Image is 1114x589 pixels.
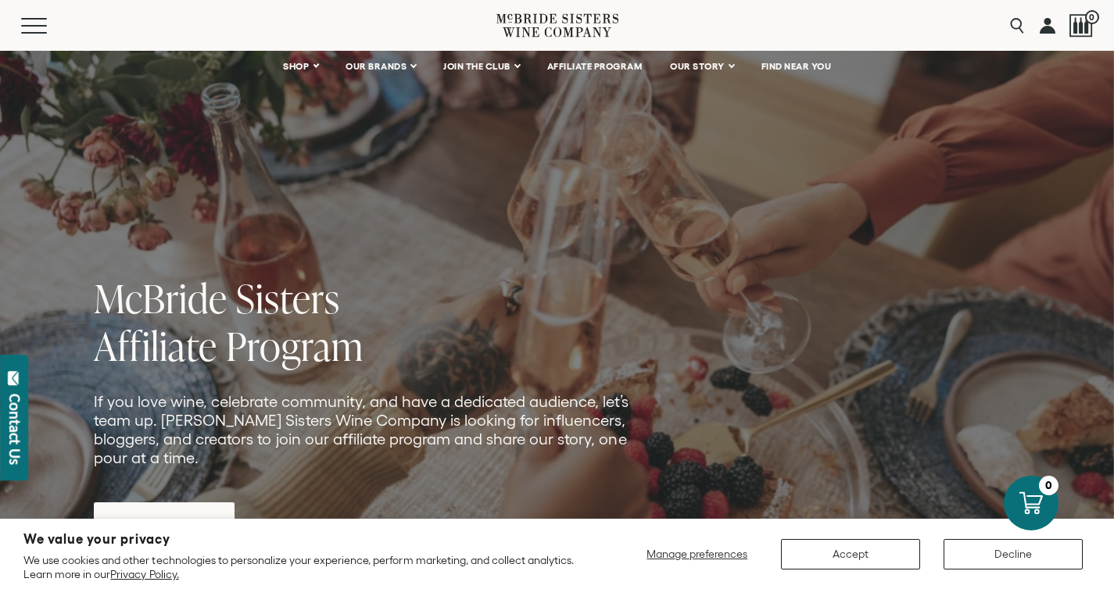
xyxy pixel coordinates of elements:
div: Contact Us [7,394,23,465]
p: We use cookies and other technologies to personalize your experience, perform marketing, and coll... [23,553,584,581]
span: Program [226,319,364,373]
span: McBride [94,271,227,325]
a: OUR STORY [660,51,743,82]
button: Accept [781,539,920,569]
a: FIND NEAR YOU [751,51,842,82]
a: SHOP [273,51,328,82]
span: JOIN THE CLUB [443,61,510,72]
span: FIND NEAR YOU [761,61,832,72]
span: Affiliate [94,319,217,373]
span: 0 [1085,10,1099,24]
div: 0 [1039,476,1058,495]
span: AFFILIATE PROGRAM [547,61,643,72]
span: Manage preferences [647,548,747,560]
p: If you love wine, celebrate community, and have a dedicated audience, let’s team up. [PERSON_NAME... [94,392,632,467]
span: Sisters [236,271,340,325]
a: APPLY NOW [94,502,235,540]
span: OUR STORY [670,61,725,72]
span: APPLY NOW [109,506,219,537]
a: Privacy Policy. [110,568,178,580]
a: AFFILIATE PROGRAM [537,51,653,82]
a: OUR BRANDS [335,51,425,82]
button: Manage preferences [637,539,758,569]
button: Decline [944,539,1083,569]
span: OUR BRANDS [346,61,407,72]
h2: We value your privacy [23,533,584,546]
a: JOIN THE CLUB [433,51,529,82]
button: Mobile Menu Trigger [21,18,77,34]
span: SHOP [283,61,310,72]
